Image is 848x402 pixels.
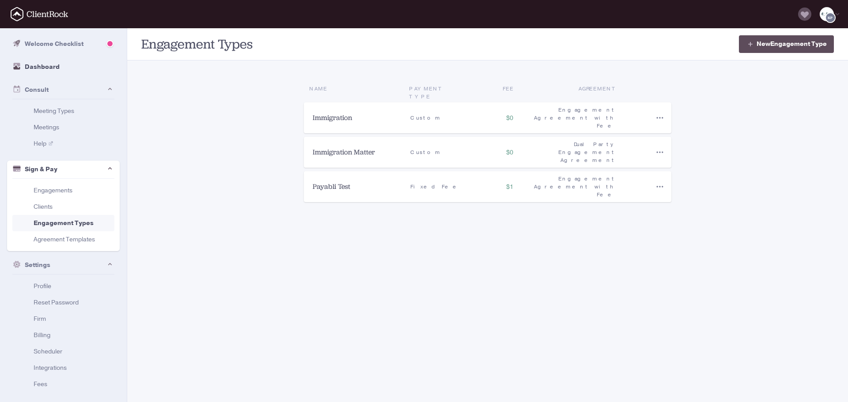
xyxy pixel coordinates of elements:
img: bal_logo-9-3-2018-normal.png [820,11,834,17]
a: Help [12,135,114,152]
div: Sign & Pay [12,164,57,175]
a: Agreement Templates [12,231,114,248]
section: List of Engagements [304,85,671,206]
div: Fixed Fee [410,183,461,191]
div: $0 [506,148,513,157]
a: Reset Password [12,294,114,311]
div: Welcome Checklist [12,39,83,49]
div: Fee [462,85,514,101]
div: Name [304,85,409,101]
a: Immigration [313,113,352,122]
div: Settings [12,260,50,271]
div: Dual Party Engagement Agreement [513,140,616,164]
div: Consult [12,85,49,95]
h1: Engagement Types [141,36,488,53]
a: Immigration Matter [313,148,375,157]
div: Custom [410,114,441,122]
a: Fees [12,376,114,392]
ul: Portal Menu [12,99,114,155]
ul: Portal Menu [12,178,114,251]
a: Scheduler [12,343,114,360]
a: Integrations [12,360,114,376]
ul: Settings Menu [12,274,114,396]
div: Custom [410,148,441,156]
a: Firm [12,311,114,327]
a: NewEngagement Type [739,35,834,53]
div: KPKatie Persley [820,7,841,21]
a: Billing [12,327,114,343]
span: Engagement Type [770,35,827,53]
div: $1 [506,182,513,192]
a: Engagements [12,182,114,199]
a: Payabli Test [313,182,350,191]
a: Engagement Types [12,215,114,231]
img: Katie Persley [826,13,835,22]
div: Dashboard [12,62,60,72]
a: Meeting Types [12,103,114,119]
div: Agreement [514,85,618,101]
div: Engagement Agreement with Fee [513,175,616,199]
a: Profile [12,278,114,294]
a: Clients [12,199,114,215]
div: Engagement Agreement with Fee [513,106,616,130]
a: Meetings [12,119,114,135]
div: $0 [506,113,513,123]
div: Payment Type [409,85,461,101]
